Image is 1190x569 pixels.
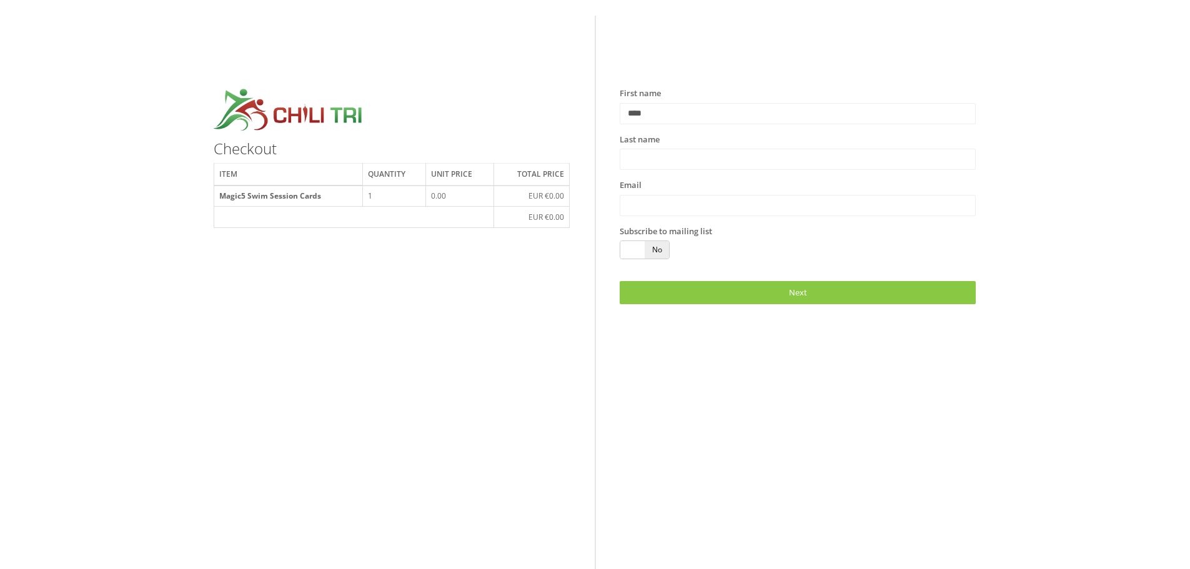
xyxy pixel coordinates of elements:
[494,207,570,228] td: EUR €0.00
[494,164,570,186] th: Total price
[620,87,661,100] label: First name
[620,281,976,304] a: Next
[362,186,425,207] td: 1
[620,134,660,146] label: Last name
[620,179,642,192] label: Email
[362,164,425,186] th: Quantity
[494,186,570,207] td: EUR €0.00
[214,87,362,134] img: croppedchilitri.jpg
[214,186,362,207] th: Magic5 Swim Session Cards
[620,225,712,238] label: Subscribe to mailing list
[214,141,570,157] h3: Checkout
[214,164,362,186] th: Item
[645,241,669,259] span: No
[425,164,493,186] th: Unit price
[425,186,493,207] td: 0.00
